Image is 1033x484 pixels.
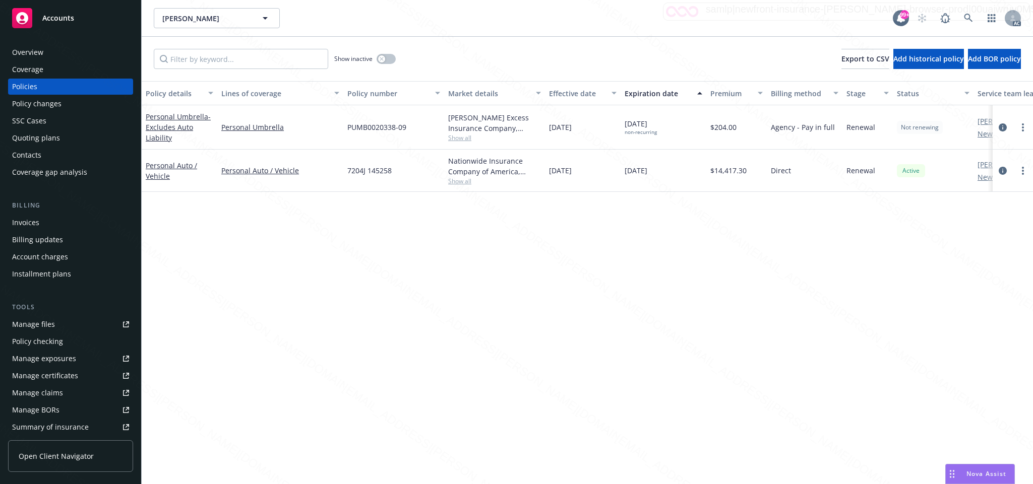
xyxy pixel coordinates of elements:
a: Manage claims [8,385,133,401]
button: Expiration date [621,81,706,105]
button: Lines of coverage [217,81,343,105]
a: Manage exposures [8,351,133,367]
a: Policy checking [8,333,133,350]
span: Direct [771,165,791,176]
button: Stage [842,81,893,105]
span: Show all [448,177,541,185]
a: Quoting plans [8,130,133,146]
div: Overview [12,44,43,60]
button: [PERSON_NAME] [154,8,280,28]
span: Renewal [846,122,875,132]
div: non-recurring [625,129,657,135]
span: Renewal [846,165,875,176]
div: Policy changes [12,96,62,112]
a: Report a Bug [935,8,955,28]
div: Expiration date [625,88,691,99]
span: Active [901,166,921,175]
div: Tools [8,302,133,312]
div: Manage claims [12,385,63,401]
div: Billing method [771,88,827,99]
button: Policy details [142,81,217,105]
span: Not renewing [901,123,939,132]
span: 7204J 145258 [347,165,392,176]
a: more [1017,121,1029,133]
span: Open Client Navigator [19,451,94,461]
div: Manage files [12,316,55,332]
a: Coverage gap analysis [8,164,133,180]
div: Policy details [146,88,202,99]
span: [PERSON_NAME] [162,13,250,24]
a: Overview [8,44,133,60]
span: - Excludes Auto Liability [146,112,211,143]
button: Add historical policy [893,49,964,69]
span: [DATE] [549,165,572,176]
div: Manage BORs [12,402,59,418]
div: Invoices [12,215,39,231]
a: Personal Umbrella [146,112,211,143]
div: SSC Cases [12,113,46,129]
a: Search [958,8,979,28]
span: [DATE] [625,165,647,176]
button: Effective date [545,81,621,105]
div: Manage certificates [12,368,78,384]
span: Show all [448,133,541,142]
div: Account charges [12,249,68,265]
div: Policy number [347,88,429,99]
a: Manage BORs [8,402,133,418]
div: Summary of insurance [12,419,89,435]
div: Premium [710,88,752,99]
div: 99+ [900,10,909,19]
span: $14,417.30 [710,165,747,176]
div: Market details [448,88,530,99]
div: Drag to move [946,464,958,483]
a: Installment plans [8,266,133,282]
a: Billing updates [8,232,133,248]
button: Billing method [767,81,842,105]
button: Policy number [343,81,444,105]
a: Summary of insurance [8,419,133,435]
a: Personal Auto / Vehicle [221,165,339,176]
a: more [1017,165,1029,177]
button: Market details [444,81,545,105]
a: Switch app [982,8,1002,28]
span: Agency - Pay in full [771,122,835,132]
span: [DATE] [549,122,572,132]
a: Policies [8,79,133,95]
div: Contacts [12,147,41,163]
span: Show inactive [334,54,373,63]
div: Policies [12,79,37,95]
span: [DATE] [625,118,657,135]
div: Manage exposures [12,351,76,367]
div: Status [897,88,958,99]
a: Policy changes [8,96,133,112]
div: Coverage [12,61,43,78]
div: Policy checking [12,333,63,350]
a: Manage certificates [8,368,133,384]
span: Export to CSV [841,54,889,63]
div: Stage [846,88,878,99]
a: Accounts [8,4,133,32]
a: Coverage [8,61,133,78]
button: Status [893,81,974,105]
a: Personal Umbrella [221,122,339,132]
span: Accounts [42,14,74,22]
button: Nova Assist [945,464,1015,484]
div: Quoting plans [12,130,60,146]
div: Effective date [549,88,605,99]
div: Lines of coverage [221,88,328,99]
div: Billing [8,200,133,211]
a: SSC Cases [8,113,133,129]
div: Nationwide Insurance Company of America, Nationwide Insurance Company [448,156,541,177]
span: $204.00 [710,122,737,132]
a: circleInformation [997,121,1009,133]
span: Add BOR policy [968,54,1021,63]
div: Installment plans [12,266,71,282]
span: PUMB0020338-09 [347,122,406,132]
input: Filter by keyword... [154,49,328,69]
a: Personal Auto / Vehicle [146,161,197,181]
a: Account charges [8,249,133,265]
a: Invoices [8,215,133,231]
a: Start snowing [912,8,932,28]
div: Coverage gap analysis [12,164,87,180]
